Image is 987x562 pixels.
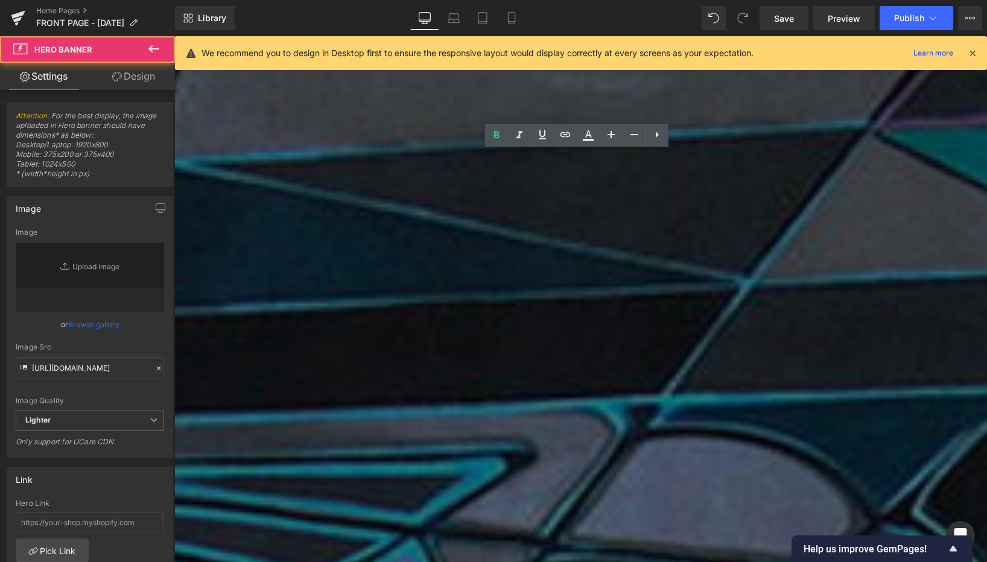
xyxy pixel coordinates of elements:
[880,6,953,30] button: Publish
[16,318,164,331] div: or
[16,397,164,405] div: Image Quality
[16,437,164,455] div: Only support for UCare CDN
[909,46,958,60] a: Learn more
[468,6,497,30] a: Tablet
[16,228,164,237] div: Image
[828,12,860,25] span: Preview
[25,415,51,424] b: Lighter
[68,314,119,335] a: Browse gallery
[497,6,526,30] a: Mobile
[16,357,164,378] input: Link
[36,6,175,16] a: Home Pages
[813,6,875,30] a: Preview
[175,6,235,30] a: New Library
[16,499,164,508] div: Hero Link
[198,13,226,24] span: Library
[16,111,48,120] a: Attention
[731,6,755,30] button: Redo
[958,6,982,30] button: More
[804,543,946,555] span: Help us improve GemPages!
[16,513,164,532] input: https://your-shop.myshopify.com
[702,6,726,30] button: Undo
[439,6,468,30] a: Laptop
[894,13,924,23] span: Publish
[410,6,439,30] a: Desktop
[90,63,177,90] a: Design
[804,541,960,556] button: Show survey - Help us improve GemPages!
[774,12,794,25] span: Save
[16,111,164,187] span: : For the best display, the image uploaded in Hero banner should have dimensions* as below: Deskt...
[34,45,92,54] span: Hero Banner
[36,18,124,28] span: FRONT PAGE - [DATE]
[16,343,164,351] div: Image Src
[946,521,975,550] div: Open Intercom Messenger
[16,197,41,214] div: Image
[16,468,33,485] div: Link
[202,46,754,60] p: We recommend you to design in Desktop first to ensure the responsive layout would display correct...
